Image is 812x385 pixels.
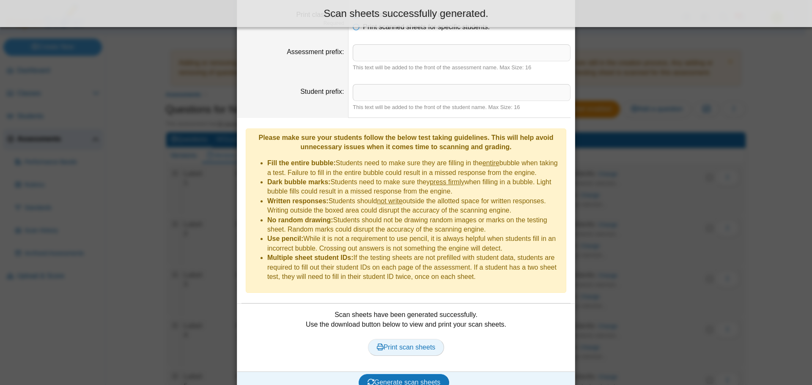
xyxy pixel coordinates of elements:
b: Fill the entire bubble: [267,159,336,167]
a: Print scan sheets [368,339,444,356]
u: not write [377,197,402,205]
div: This text will be added to the front of the assessment name. Max Size: 16 [353,64,571,71]
b: No random drawing: [267,216,333,224]
u: entire [483,159,499,167]
li: If the testing sheets are not prefilled with student data, students are required to fill out thei... [267,253,562,281]
li: Students should not be drawing random images or marks on the testing sheet. Random marks could di... [267,216,562,235]
li: Students need to make sure they are filling in the bubble when taking a test. Failure to fill in ... [267,158,562,177]
div: This text will be added to the front of the student name. Max Size: 16 [353,104,571,111]
b: Dark bubble marks: [267,178,330,186]
b: Use pencil: [267,235,303,242]
label: Student prefix [300,88,344,95]
b: Multiple sheet student IDs: [267,254,354,261]
u: press firmly [430,178,464,186]
b: Written responses: [267,197,329,205]
label: Assessment prefix [287,48,344,55]
li: Students should outside the allotted space for written responses. Writing outside the boxed area ... [267,197,562,216]
span: Print scan sheets [377,344,436,351]
span: Print scanned sheets for specific students. [363,23,490,30]
div: Scan sheets successfully generated. [6,6,806,21]
div: Scan sheets have been generated successfully. Use the download button below to view and print you... [241,310,571,365]
b: Please make sure your students follow the below test taking guidelines. This will help avoid unne... [258,134,553,150]
li: Students need to make sure they when filling in a bubble. Light bubble fills could result in a mi... [267,177,562,197]
li: While it is not a requirement to use pencil, it is always helpful when students fill in an incorr... [267,234,562,253]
